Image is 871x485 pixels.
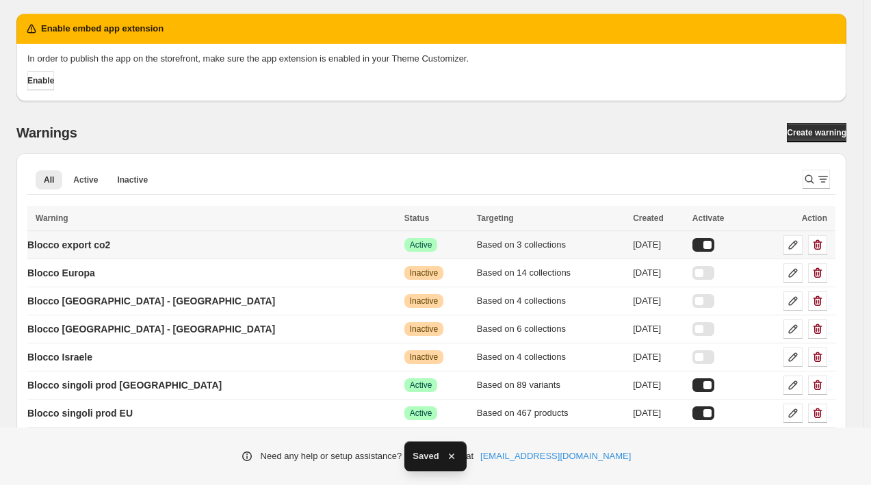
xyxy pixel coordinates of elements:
div: Based on 3 collections [477,238,625,252]
p: In order to publish the app on the storefront, make sure the app extension is enabled in your The... [27,52,835,66]
span: Active [410,239,432,250]
span: Inactive [117,174,148,185]
a: Create warning [787,123,846,142]
a: Blocco singoli prod [GEOGRAPHIC_DATA] [27,374,222,396]
div: Based on 467 products [477,406,625,420]
h2: Enable embed app extension [41,22,164,36]
div: Based on 6 collections [477,322,625,336]
span: Inactive [410,296,438,306]
span: Inactive [410,267,438,278]
div: [DATE] [633,378,684,392]
span: Warning [36,213,68,223]
div: [DATE] [633,294,684,308]
span: Inactive [410,324,438,335]
h2: Warnings [16,124,77,141]
div: Based on 4 collections [477,350,625,364]
p: Blocco export co2 [27,238,110,252]
a: [EMAIL_ADDRESS][DOMAIN_NAME] [480,449,631,463]
p: Blocco [GEOGRAPHIC_DATA] - [GEOGRAPHIC_DATA] [27,322,275,336]
p: Blocco Europa [27,266,95,280]
a: Blocco singoli prod EU [27,402,133,424]
button: Enable [27,71,54,90]
span: Active [410,408,432,419]
div: Based on 14 collections [477,266,625,280]
span: Active [73,174,98,185]
button: Search and filter results [803,170,830,189]
div: Based on 89 variants [477,378,625,392]
span: Activate [692,213,725,223]
a: Blocco export co2 [27,234,110,256]
p: Blocco Israele [27,350,92,364]
div: [DATE] [633,322,684,336]
span: Saved [413,449,439,463]
span: Created [633,213,664,223]
span: Inactive [410,352,438,363]
span: Active [410,380,432,391]
div: [DATE] [633,238,684,252]
span: Status [404,213,430,223]
span: Enable [27,75,54,86]
div: [DATE] [633,266,684,280]
a: Blocco [GEOGRAPHIC_DATA] - [GEOGRAPHIC_DATA] [27,290,275,312]
span: Create warning [787,127,846,138]
span: Targeting [477,213,514,223]
p: Blocco singoli prod [GEOGRAPHIC_DATA] [27,378,222,392]
span: All [44,174,54,185]
a: Blocco Europa [27,262,95,284]
p: Blocco [GEOGRAPHIC_DATA] - [GEOGRAPHIC_DATA] [27,294,275,308]
p: Blocco singoli prod EU [27,406,133,420]
div: [DATE] [633,350,684,364]
a: Blocco [GEOGRAPHIC_DATA] - [GEOGRAPHIC_DATA] [27,318,275,340]
a: Blocco Israele [27,346,92,368]
div: [DATE] [633,406,684,420]
div: Based on 4 collections [477,294,625,308]
span: Action [802,213,827,223]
